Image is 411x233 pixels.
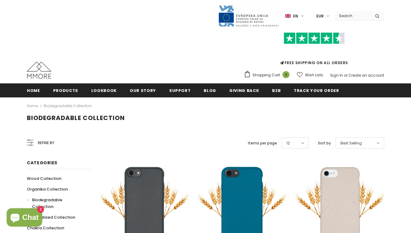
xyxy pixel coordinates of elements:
[27,225,64,231] span: Chakra Collection
[305,72,323,78] span: Wish Lists
[244,71,293,80] a: Shopping Cart 0
[294,88,339,93] span: Track your order
[44,103,92,108] a: Biodegradable Collection
[38,140,54,146] span: Refine by
[27,160,57,166] span: Categories
[130,83,156,97] a: Our Story
[169,83,191,97] a: support
[282,71,289,78] span: 0
[344,73,347,78] span: or
[330,73,343,78] a: Sign In
[318,140,331,146] label: Sort by
[285,13,291,19] img: i-lang-1.png
[27,214,75,220] span: Personalized Collection
[272,88,281,93] span: B2B
[284,32,345,44] img: Trust Pilot Stars
[204,88,216,93] span: Blog
[248,140,277,146] label: Items per page
[348,73,384,78] a: Create an account
[53,83,78,97] a: Products
[335,11,370,20] input: Search Site
[27,62,51,79] img: MMORE Cases
[27,102,38,110] a: Home
[27,212,75,223] a: Personalized Collection
[27,195,84,212] a: Biodegradable Collection
[229,88,259,93] span: Giving back
[244,44,384,60] iframe: Customer reviews powered by Trustpilot
[53,88,78,93] span: Products
[27,88,40,93] span: Home
[293,13,298,19] span: en
[169,88,191,93] span: support
[286,140,290,146] span: 12
[297,70,323,80] a: Wish Lists
[340,140,362,146] span: Best Selling
[130,88,156,93] span: Our Story
[272,83,281,97] a: B2B
[27,114,125,122] span: Biodegradable Collection
[253,72,280,78] span: Shopping Cart
[218,5,279,27] img: Javni Razpis
[27,173,61,184] a: Wood Collection
[294,83,339,97] a: Track your order
[218,13,279,18] a: Javni Razpis
[27,176,61,181] span: Wood Collection
[5,208,44,228] inbox-online-store-chat: Shopify online store chat
[91,88,117,93] span: Lookbook
[244,35,384,65] span: FREE SHIPPING ON ALL ORDERS
[316,13,324,19] span: EUR
[27,83,40,97] a: Home
[229,83,259,97] a: Giving back
[27,184,68,195] a: Organika Collection
[27,186,68,192] span: Organika Collection
[32,197,62,209] span: Biodegradable Collection
[91,83,117,97] a: Lookbook
[204,83,216,97] a: Blog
